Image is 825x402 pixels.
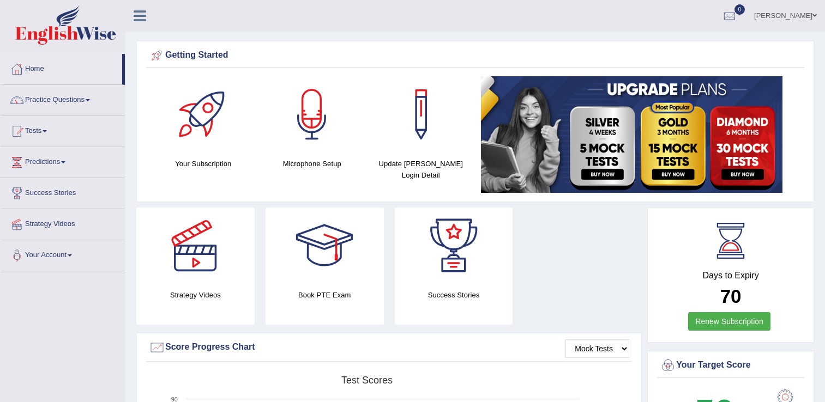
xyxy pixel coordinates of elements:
h4: Success Stories [395,289,513,301]
h4: Days to Expiry [660,271,802,281]
a: Home [1,54,122,81]
h4: Your Subscription [154,158,252,169]
span: 0 [734,4,745,15]
h4: Microphone Setup [263,158,362,169]
h4: Book PTE Exam [266,289,384,301]
tspan: Test scores [341,375,393,386]
a: Your Account [1,240,125,267]
h4: Update [PERSON_NAME] Login Detail [372,158,470,181]
div: Getting Started [149,47,802,64]
a: Strategy Videos [1,209,125,236]
a: Renew Subscription [688,312,770,331]
a: Tests [1,116,125,143]
b: 70 [720,285,742,307]
a: Predictions [1,147,125,174]
img: small5.jpg [481,76,782,193]
div: Score Progress Chart [149,339,629,356]
a: Success Stories [1,178,125,205]
div: Your Target Score [660,357,802,374]
h4: Strategy Videos [136,289,255,301]
a: Practice Questions [1,85,125,112]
